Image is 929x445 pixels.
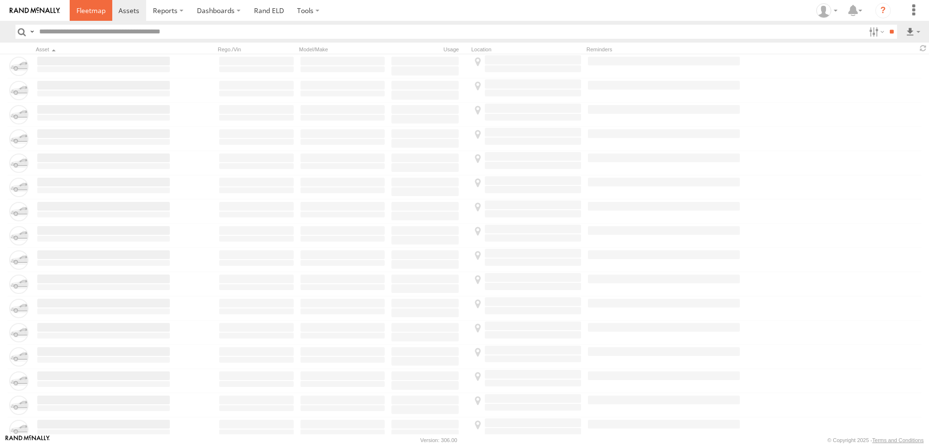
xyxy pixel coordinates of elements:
[218,46,295,53] div: Rego./Vin
[10,7,60,14] img: rand-logo.svg
[827,437,924,443] div: © Copyright 2025 -
[471,46,583,53] div: Location
[872,437,924,443] a: Terms and Conditions
[28,25,36,39] label: Search Query
[586,46,741,53] div: Reminders
[905,25,921,39] label: Export results as...
[420,437,457,443] div: Version: 306.00
[299,46,386,53] div: Model/Make
[865,25,886,39] label: Search Filter Options
[36,46,171,53] div: Click to Sort
[390,46,467,53] div: Usage
[813,3,841,18] div: Chase Tanke
[875,3,891,18] i: ?
[5,435,50,445] a: Visit our Website
[917,44,929,53] span: Refresh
